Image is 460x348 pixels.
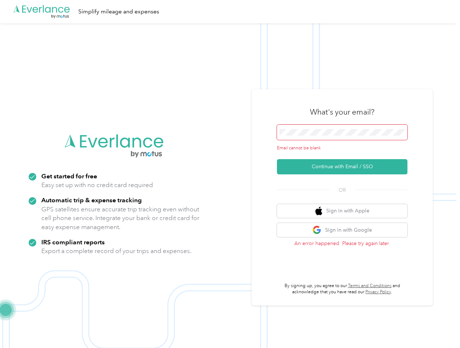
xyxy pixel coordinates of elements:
[277,283,407,295] p: By signing up, you agree to our and acknowledge that you have read our .
[41,246,191,256] p: Export a complete record of your trips and expenses.
[277,145,407,152] div: Email cannot be blank
[310,107,374,117] h3: What's your email?
[41,181,153,190] p: Easy set up with no credit card required
[312,225,322,235] img: google logo
[277,223,407,237] button: google logoSign in with Google
[365,289,391,295] a: Privacy Policy
[330,186,355,194] span: OR
[277,240,407,247] p: An error happened. Please try again later.
[41,205,200,232] p: GPS satellites ensure accurate trip tracking even without cell phone service. Integrate your bank...
[348,283,391,289] a: Terms and Conditions
[41,238,105,246] strong: IRS compliant reports
[315,207,323,216] img: apple logo
[78,7,159,16] div: Simplify mileage and expenses
[277,204,407,218] button: apple logoSign in with Apple
[41,172,97,180] strong: Get started for free
[41,196,142,204] strong: Automatic trip & expense tracking
[277,159,407,174] button: Continue with Email / SSO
